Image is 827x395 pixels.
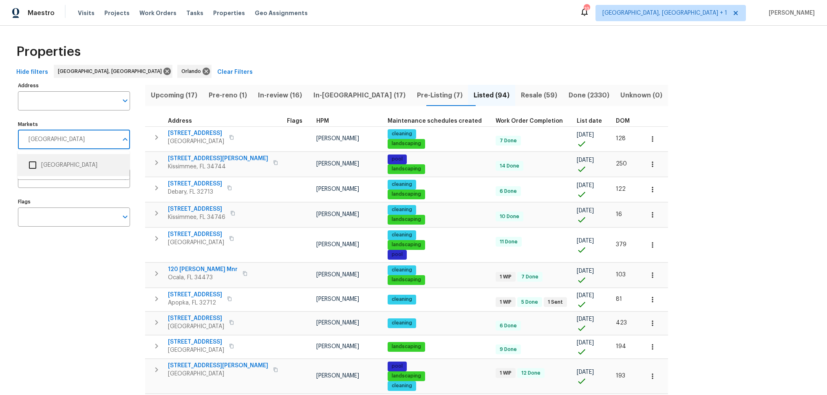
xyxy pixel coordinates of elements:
[119,134,131,145] button: Close
[388,118,482,124] span: Maintenance schedules created
[388,130,415,137] span: cleaning
[168,137,224,146] span: [GEOGRAPHIC_DATA]
[545,299,566,306] span: 1 Sent
[388,156,406,163] span: pool
[168,291,222,299] span: [STREET_ADDRESS]
[388,181,415,188] span: cleaning
[577,238,594,244] span: [DATE]
[316,272,359,278] span: [PERSON_NAME]
[313,90,406,101] span: In-[GEOGRAPHIC_DATA] (17)
[168,230,224,238] span: [STREET_ADDRESS]
[214,65,256,80] button: Clear Filters
[577,316,594,322] span: [DATE]
[316,320,359,326] span: [PERSON_NAME]
[316,136,359,141] span: [PERSON_NAME]
[13,65,51,80] button: Hide filters
[168,362,268,370] span: [STREET_ADDRESS][PERSON_NAME]
[257,90,303,101] span: In-review (16)
[616,161,627,167] span: 250
[119,95,131,106] button: Open
[616,136,626,141] span: 128
[168,370,268,378] span: [GEOGRAPHIC_DATA]
[577,369,594,375] span: [DATE]
[616,320,627,326] span: 423
[168,314,224,322] span: [STREET_ADDRESS]
[16,67,48,77] span: Hide filters
[616,344,626,349] span: 194
[584,5,589,13] div: 19
[496,163,523,170] span: 14 Done
[168,129,224,137] span: [STREET_ADDRESS]
[24,130,118,149] input: Search ...
[473,90,510,101] span: Listed (94)
[168,188,222,196] span: Debary, FL 32713
[388,296,415,303] span: cleaning
[616,212,622,217] span: 16
[388,166,424,172] span: landscaping
[168,118,192,124] span: Address
[518,370,544,377] span: 12 Done
[58,67,165,75] span: [GEOGRAPHIC_DATA], [GEOGRAPHIC_DATA]
[416,90,463,101] span: Pre-Listing (7)
[16,48,81,56] span: Properties
[28,9,55,17] span: Maestro
[616,186,626,192] span: 122
[496,213,523,220] span: 10 Done
[316,186,359,192] span: [PERSON_NAME]
[388,363,406,370] span: pool
[18,199,130,204] label: Flags
[287,118,302,124] span: Flags
[496,299,515,306] span: 1 WIP
[168,299,222,307] span: Apopka, FL 32712
[496,238,521,245] span: 11 Done
[496,274,515,280] span: 1 WIP
[119,211,131,223] button: Open
[568,90,610,101] span: Done (2330)
[388,382,415,389] span: cleaning
[255,9,308,17] span: Geo Assignments
[168,265,238,274] span: 120 [PERSON_NAME] Mnr
[518,274,542,280] span: 7 Done
[388,373,424,380] span: landscaping
[577,340,594,346] span: [DATE]
[616,272,626,278] span: 103
[168,322,224,331] span: [GEOGRAPHIC_DATA]
[168,238,224,247] span: [GEOGRAPHIC_DATA]
[186,10,203,16] span: Tasks
[577,208,594,214] span: [DATE]
[18,83,130,88] label: Address
[104,9,130,17] span: Projects
[168,163,268,171] span: Kissimmee, FL 34744
[577,157,594,163] span: [DATE]
[577,268,594,274] span: [DATE]
[388,251,406,258] span: pool
[316,344,359,349] span: [PERSON_NAME]
[388,267,415,274] span: cleaning
[316,296,359,302] span: [PERSON_NAME]
[24,157,123,174] li: [GEOGRAPHIC_DATA]
[496,346,520,353] span: 9 Done
[577,118,602,124] span: List date
[388,216,424,223] span: landscaping
[620,90,663,101] span: Unknown (0)
[577,293,594,298] span: [DATE]
[168,338,224,346] span: [STREET_ADDRESS]
[168,205,225,213] span: [STREET_ADDRESS]
[388,320,415,327] span: cleaning
[316,212,359,217] span: [PERSON_NAME]
[78,9,95,17] span: Visits
[496,188,520,195] span: 6 Done
[316,161,359,167] span: [PERSON_NAME]
[316,118,329,124] span: HPM
[388,276,424,283] span: landscaping
[177,65,212,78] div: Orlando
[602,9,727,17] span: [GEOGRAPHIC_DATA], [GEOGRAPHIC_DATA] + 1
[213,9,245,17] span: Properties
[388,206,415,213] span: cleaning
[577,183,594,188] span: [DATE]
[316,373,359,379] span: [PERSON_NAME]
[616,242,626,247] span: 379
[139,9,176,17] span: Work Orders
[150,90,198,101] span: Upcoming (17)
[765,9,815,17] span: [PERSON_NAME]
